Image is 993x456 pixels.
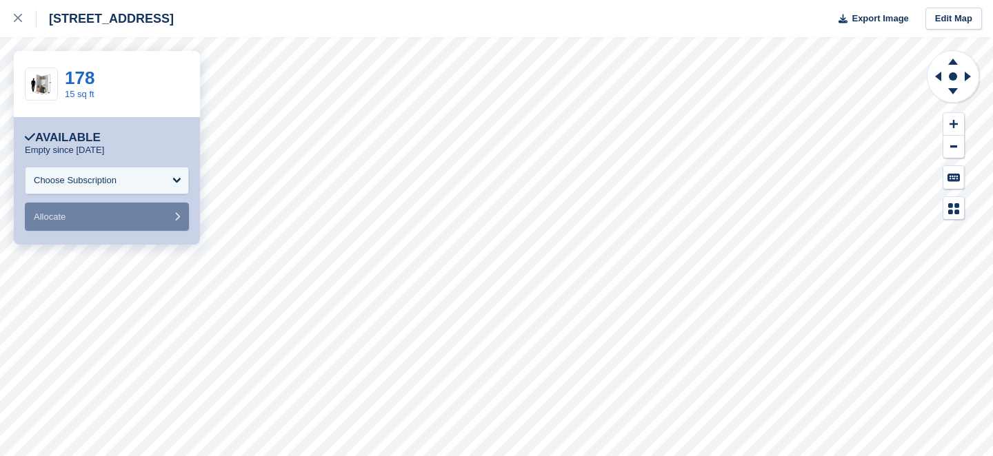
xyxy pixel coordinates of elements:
button: Keyboard Shortcuts [943,166,964,189]
button: Allocate [25,203,189,231]
div: Choose Subscription [34,174,117,187]
a: 178 [65,68,94,88]
span: Allocate [34,211,66,222]
span: Export Image [852,12,908,25]
button: Zoom In [943,113,964,136]
button: Export Image [830,8,909,30]
a: 15 sq ft [65,89,94,99]
button: Map Legend [943,197,964,220]
button: Zoom Out [943,136,964,158]
div: [STREET_ADDRESS] [37,10,174,27]
a: Edit Map [925,8,982,30]
img: 15-sqft-unit-2.jpg [26,72,57,96]
p: Empty since [DATE] [25,145,104,156]
div: Available [25,131,101,145]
